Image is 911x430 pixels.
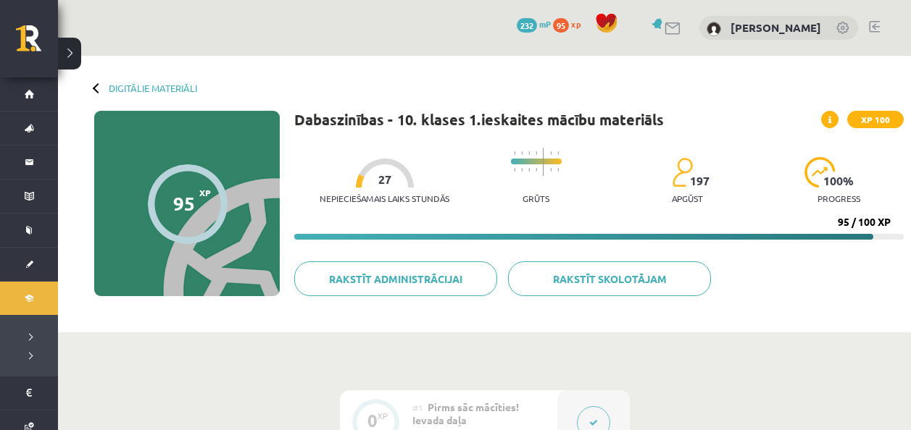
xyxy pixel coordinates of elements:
a: Rīgas 1. Tālmācības vidusskola [16,25,58,62]
a: Rakstīt skolotājam [508,261,711,296]
p: Nepieciešamais laiks stundās [320,193,449,203]
img: icon-short-line-57e1e144782c952c97e751825c79c345078a6d821885a25fce030b3d8c18986b.svg [536,168,537,172]
img: icon-short-line-57e1e144782c952c97e751825c79c345078a6d821885a25fce030b3d8c18986b.svg [528,168,530,172]
span: 100 % [823,174,854,187]
span: XP [199,187,211,198]
span: 232 [517,18,537,33]
img: icon-short-line-57e1e144782c952c97e751825c79c345078a6d821885a25fce030b3d8c18986b.svg [528,151,530,155]
a: Rakstīt administrācijai [294,261,497,296]
a: [PERSON_NAME] [731,20,821,35]
img: icon-short-line-57e1e144782c952c97e751825c79c345078a6d821885a25fce030b3d8c18986b.svg [557,151,559,155]
img: icon-progress-161ccf0a02000e728c5f80fcf4c31c7af3da0e1684b2b1d7c360e028c24a22f1.svg [804,157,836,187]
img: icon-short-line-57e1e144782c952c97e751825c79c345078a6d821885a25fce030b3d8c18986b.svg [521,168,523,172]
span: #1 [412,402,423,413]
img: icon-short-line-57e1e144782c952c97e751825c79c345078a6d821885a25fce030b3d8c18986b.svg [550,151,552,155]
img: icon-short-line-57e1e144782c952c97e751825c79c345078a6d821885a25fce030b3d8c18986b.svg [514,151,515,155]
span: XP 100 [847,111,904,128]
img: Katrīna Šeputīte [707,22,721,36]
img: icon-short-line-57e1e144782c952c97e751825c79c345078a6d821885a25fce030b3d8c18986b.svg [550,168,552,172]
p: Grūts [523,193,549,203]
img: icon-long-line-d9ea69661e0d244f92f715978eff75569469978d946b2353a9bb055b3ed8787d.svg [543,148,544,176]
span: mP [539,18,551,30]
span: 197 [690,174,710,187]
div: 95 [173,193,195,214]
p: progress [818,193,860,203]
div: 0 [367,414,378,427]
h1: Dabaszinības - 10. klases 1.ieskaites mācību materiāls [294,111,664,128]
img: students-c634bb4e5e11cddfef0936a35e636f08e4e9abd3cc4e673bd6f9a4125e45ecb1.svg [672,157,693,187]
img: icon-short-line-57e1e144782c952c97e751825c79c345078a6d821885a25fce030b3d8c18986b.svg [536,151,537,155]
img: icon-short-line-57e1e144782c952c97e751825c79c345078a6d821885a25fce030b3d8c18986b.svg [521,151,523,155]
a: 95 xp [553,18,588,30]
span: Pirms sāc mācīties! Ievada daļa [412,400,519,426]
p: apgūst [672,193,703,203]
img: icon-short-line-57e1e144782c952c97e751825c79c345078a6d821885a25fce030b3d8c18986b.svg [557,168,559,172]
a: Digitālie materiāli [109,83,197,93]
a: 232 mP [517,18,551,30]
span: 95 [553,18,569,33]
span: 27 [378,173,391,186]
img: icon-short-line-57e1e144782c952c97e751825c79c345078a6d821885a25fce030b3d8c18986b.svg [514,168,515,172]
div: XP [378,412,388,420]
span: xp [571,18,581,30]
